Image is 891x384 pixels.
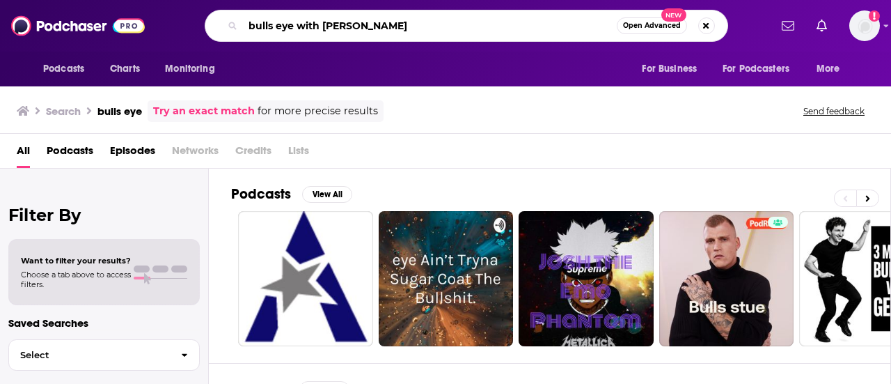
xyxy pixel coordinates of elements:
h3: bulls eye [97,105,142,118]
span: Podcasts [43,59,84,79]
a: PodcastsView All [231,185,352,203]
a: Charts [101,56,148,82]
h3: Search [46,105,81,118]
span: Networks [172,139,219,168]
span: For Podcasters [723,59,789,79]
button: open menu [155,56,232,82]
span: More [817,59,840,79]
a: Show notifications dropdown [811,14,833,38]
span: Choose a tab above to access filters. [21,270,131,289]
img: Podchaser - Follow, Share and Rate Podcasts [11,13,145,39]
span: Want to filter your results? [21,256,131,266]
button: Send feedback [799,105,869,117]
span: For Business [642,59,697,79]
span: Open Advanced [623,22,681,29]
span: Logged in as SarahCBreivogel [849,10,880,41]
button: open menu [807,56,858,82]
svg: Add a profile image [869,10,880,22]
button: open menu [632,56,714,82]
a: All [17,139,30,168]
span: Select [9,351,170,360]
div: Search podcasts, credits, & more... [205,10,728,42]
button: open menu [33,56,102,82]
p: Saved Searches [8,316,200,330]
button: View All [302,186,352,203]
input: Search podcasts, credits, & more... [243,15,617,37]
span: New [661,8,686,22]
button: Open AdvancedNew [617,17,687,34]
span: Monitoring [165,59,214,79]
a: Show notifications dropdown [776,14,800,38]
button: Show profile menu [849,10,880,41]
button: Select [8,339,200,371]
span: Lists [288,139,309,168]
a: Episodes [110,139,155,168]
button: open menu [713,56,810,82]
span: for more precise results [258,103,378,119]
a: Try an exact match [153,103,255,119]
a: Podcasts [47,139,93,168]
h2: Podcasts [231,185,291,203]
span: Credits [235,139,271,168]
img: User Profile [849,10,880,41]
h2: Filter By [8,205,200,225]
span: Charts [110,59,140,79]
